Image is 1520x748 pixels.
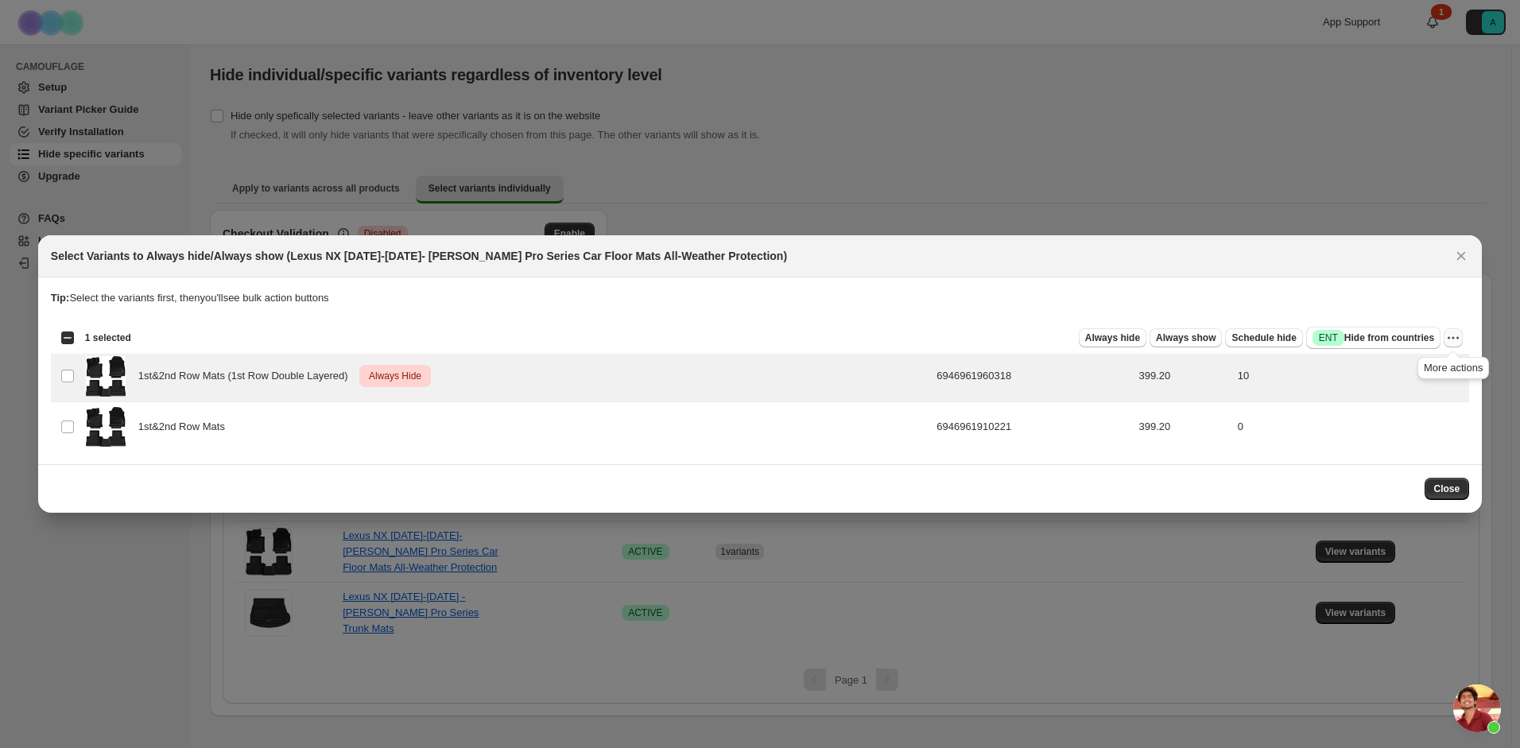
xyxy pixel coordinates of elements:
[86,356,126,397] img: 71wY0Y46IpL._AC_SL1500.jpg
[1313,330,1434,346] span: Hide from countries
[1134,401,1233,452] td: 399.20
[51,248,787,264] h2: Select Variants to Always hide/Always show (Lexus NX [DATE]-[DATE]- [PERSON_NAME] Pro Series Car ...
[1450,245,1472,267] button: Close
[1306,327,1441,349] button: SuccessENTHide from countries
[1085,331,1140,344] span: Always hide
[138,368,357,384] span: 1st&2nd Row Mats (1st Row Double Layered)
[1434,483,1460,495] span: Close
[85,331,131,344] span: 1 selected
[1079,328,1146,347] button: Always hide
[1319,331,1338,344] span: ENT
[366,366,425,386] span: Always Hide
[1134,351,1233,401] td: 399.20
[138,419,234,435] span: 1st&2nd Row Mats
[1225,328,1302,347] button: Schedule hide
[1425,478,1470,500] button: Close
[51,290,1469,306] p: Select the variants first, then you'll see bulk action buttons
[1231,331,1296,344] span: Schedule hide
[1233,401,1470,452] td: 0
[932,351,1134,401] td: 6946961960318
[1156,331,1216,344] span: Always show
[86,407,126,448] img: 71wY0Y46IpL._AC_SL1500.jpg
[1444,328,1463,347] button: More actions
[1150,328,1222,347] button: Always show
[1453,684,1501,732] div: Open chat
[51,292,70,304] strong: Tip:
[1233,351,1470,401] td: 10
[932,401,1134,452] td: 6946961910221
